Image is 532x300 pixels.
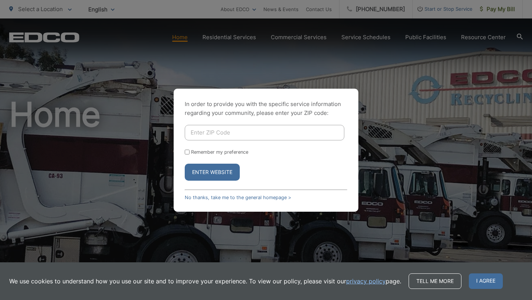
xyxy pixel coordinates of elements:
[346,277,386,286] a: privacy policy
[9,277,401,286] p: We use cookies to understand how you use our site and to improve your experience. To view our pol...
[185,125,344,140] input: Enter ZIP Code
[191,149,248,155] label: Remember my preference
[185,164,240,181] button: Enter Website
[185,100,347,117] p: In order to provide you with the specific service information regarding your community, please en...
[409,273,461,289] a: Tell me more
[469,273,503,289] span: I agree
[185,195,291,200] a: No thanks, take me to the general homepage >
